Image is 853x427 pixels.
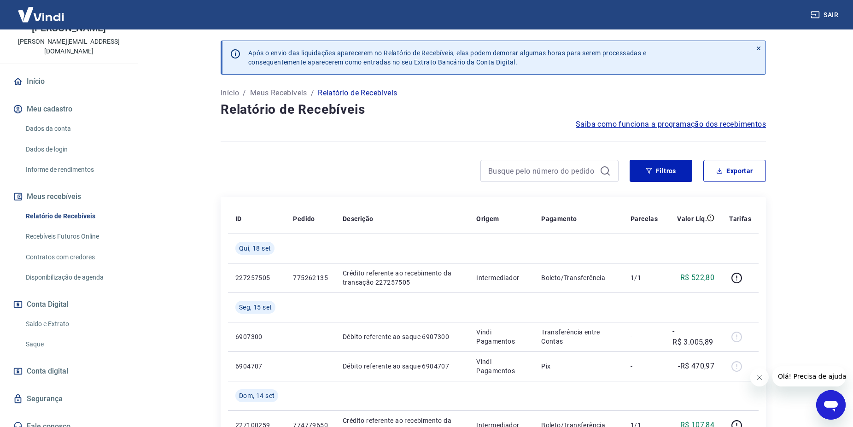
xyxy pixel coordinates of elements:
[630,160,692,182] button: Filtros
[816,390,846,420] iframe: Button to launch messaging window
[22,119,127,138] a: Dados da conta
[343,362,462,371] p: Débito referente ao saque 6904707
[672,326,714,348] p: -R$ 3.005,89
[22,248,127,267] a: Contratos com credores
[343,214,374,223] p: Descrição
[11,0,71,29] img: Vindi
[221,100,766,119] h4: Relatório de Recebíveis
[7,37,130,56] p: [PERSON_NAME][EMAIL_ADDRESS][DOMAIN_NAME]
[311,88,314,99] p: /
[631,214,658,223] p: Parcelas
[235,362,278,371] p: 6904707
[22,315,127,333] a: Saldo e Extrato
[631,273,658,282] p: 1/1
[576,119,766,130] a: Saiba como funciona a programação dos recebimentos
[729,214,751,223] p: Tarifas
[343,332,462,341] p: Débito referente ao saque 6907300
[239,303,272,312] span: Seg, 15 set
[677,214,707,223] p: Valor Líq.
[541,362,616,371] p: Pix
[221,88,239,99] a: Início
[476,357,526,375] p: Vindi Pagamentos
[248,48,646,67] p: Após o envio das liquidações aparecerem no Relatório de Recebíveis, elas podem demorar algumas ho...
[541,273,616,282] p: Boleto/Transferência
[235,332,278,341] p: 6907300
[631,362,658,371] p: -
[235,273,278,282] p: 227257505
[22,335,127,354] a: Saque
[541,214,577,223] p: Pagamento
[809,6,842,23] button: Sair
[32,23,105,33] p: [PERSON_NAME]
[750,368,769,386] iframe: Close message
[11,99,127,119] button: Meu cadastro
[239,244,271,253] span: Qui, 18 set
[22,268,127,287] a: Disponibilização de agenda
[772,366,846,386] iframe: Message from company
[250,88,307,99] a: Meus Recebíveis
[631,332,658,341] p: -
[703,160,766,182] button: Exportar
[293,214,315,223] p: Pedido
[476,214,499,223] p: Origem
[22,207,127,226] a: Relatório de Recebíveis
[239,391,275,400] span: Dom, 14 set
[11,294,127,315] button: Conta Digital
[11,71,127,92] a: Início
[680,272,715,283] p: R$ 522,80
[678,361,714,372] p: -R$ 470,97
[476,328,526,346] p: Vindi Pagamentos
[293,273,328,282] p: 775262135
[11,361,127,381] a: Conta digital
[235,214,242,223] p: ID
[22,227,127,246] a: Recebíveis Futuros Online
[6,6,77,14] span: Olá! Precisa de ajuda?
[22,160,127,179] a: Informe de rendimentos
[27,365,68,378] span: Conta digital
[488,164,596,178] input: Busque pelo número do pedido
[541,328,616,346] p: Transferência entre Contas
[243,88,246,99] p: /
[318,88,397,99] p: Relatório de Recebíveis
[22,140,127,159] a: Dados de login
[476,273,526,282] p: Intermediador
[11,389,127,409] a: Segurança
[343,269,462,287] p: Crédito referente ao recebimento da transação 227257505
[11,187,127,207] button: Meus recebíveis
